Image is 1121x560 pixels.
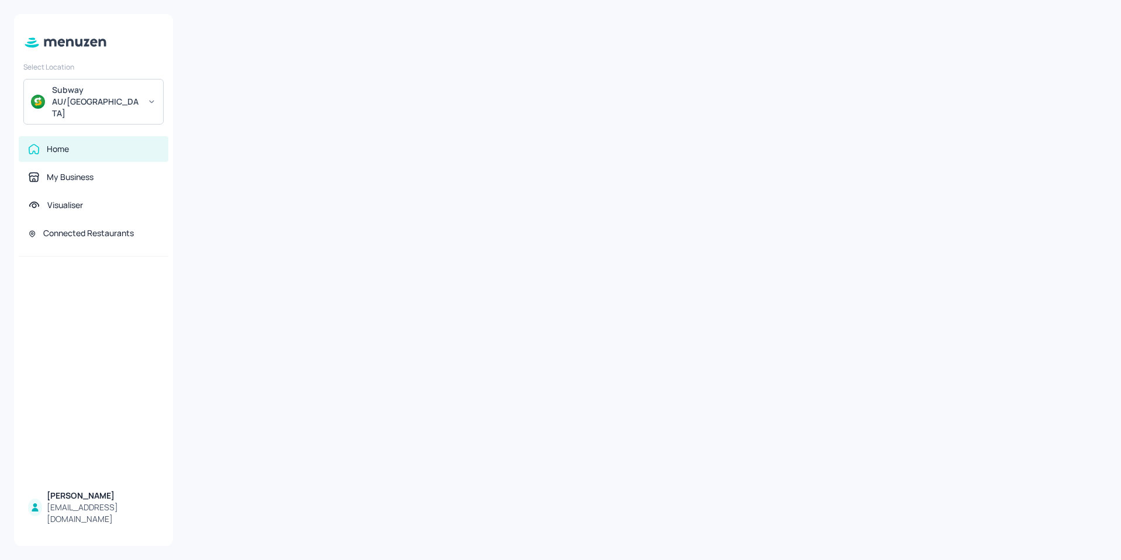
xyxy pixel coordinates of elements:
div: Subway AU/[GEOGRAPHIC_DATA] [52,84,140,119]
img: avatar [31,95,45,109]
div: [PERSON_NAME] [47,490,159,502]
div: Connected Restaurants [43,227,134,239]
div: [EMAIL_ADDRESS][DOMAIN_NAME] [47,502,159,525]
div: Home [47,143,69,155]
div: Visualiser [47,199,83,211]
div: Select Location [23,62,164,72]
div: My Business [47,171,94,183]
